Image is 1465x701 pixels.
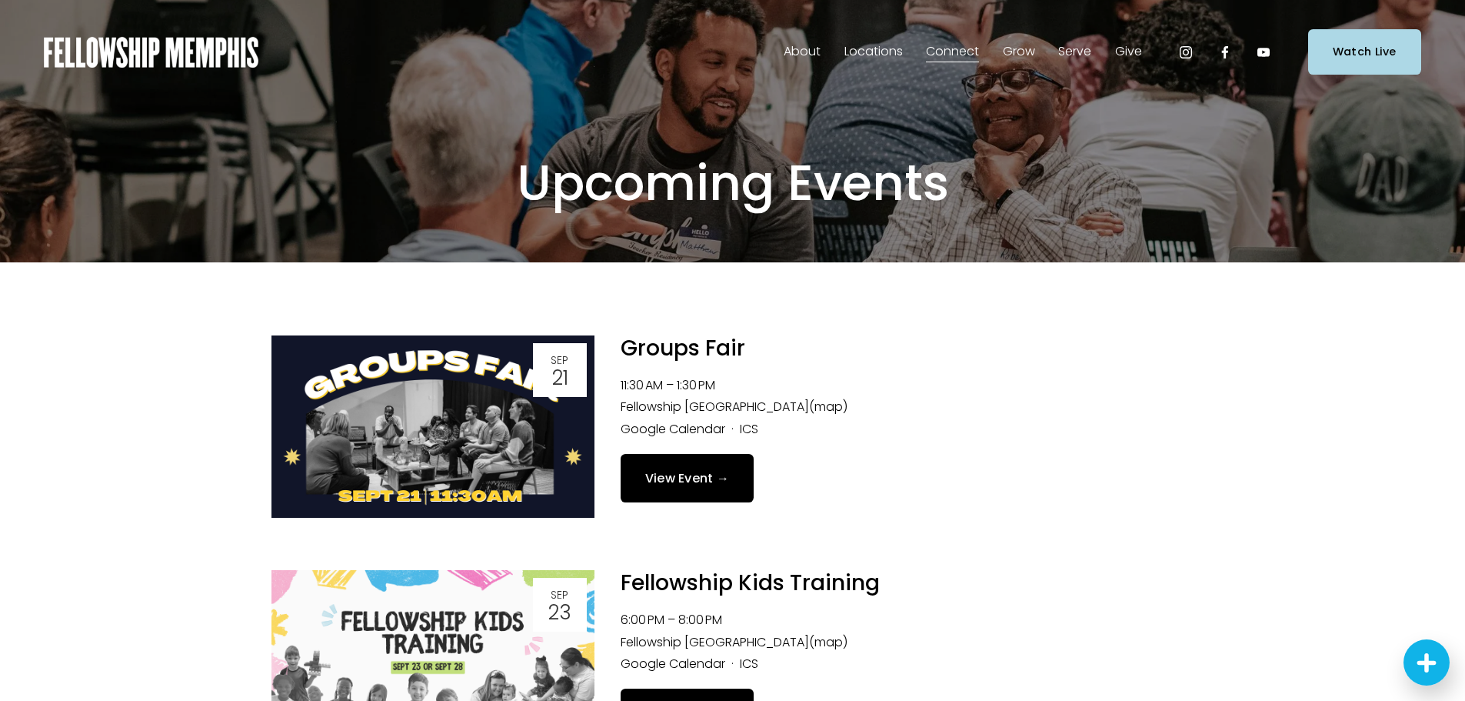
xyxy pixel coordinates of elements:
a: Fellowship Kids Training [621,568,880,598]
a: Google Calendar [621,420,725,438]
time: 1:30 PM [677,376,715,394]
a: (map) [809,398,847,416]
a: Groups Fair [621,333,745,363]
h1: Upcoming Events [387,153,1079,214]
time: 11:30 AM [621,376,663,394]
span: About [784,41,821,63]
time: 6:00 PM [621,611,664,629]
a: Facebook [1217,45,1233,60]
li: Fellowship [GEOGRAPHIC_DATA] [621,632,1194,654]
span: Locations [844,41,903,63]
a: folder dropdown [1058,40,1091,65]
a: (map) [809,633,847,651]
li: Fellowship [GEOGRAPHIC_DATA] [621,396,1194,419]
a: folder dropdown [844,40,903,65]
div: 21 [538,368,582,388]
div: 23 [538,603,582,623]
a: folder dropdown [1115,40,1142,65]
a: folder dropdown [926,40,979,65]
img: Fellowship Memphis [44,37,258,68]
a: ICS [740,420,758,438]
a: folder dropdown [1003,40,1035,65]
a: Watch Live [1308,29,1421,75]
span: Grow [1003,41,1035,63]
a: folder dropdown [784,40,821,65]
a: ICS [740,655,758,673]
div: Sep [538,355,582,366]
span: Connect [926,41,979,63]
a: Instagram [1178,45,1194,60]
span: Serve [1058,41,1091,63]
img: Groups Fair [271,335,594,518]
div: Sep [538,589,582,600]
time: 8:00 PM [678,611,722,629]
a: Google Calendar [621,655,725,673]
a: YouTube [1256,45,1271,60]
span: Give [1115,41,1142,63]
a: View Event → [621,454,754,502]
